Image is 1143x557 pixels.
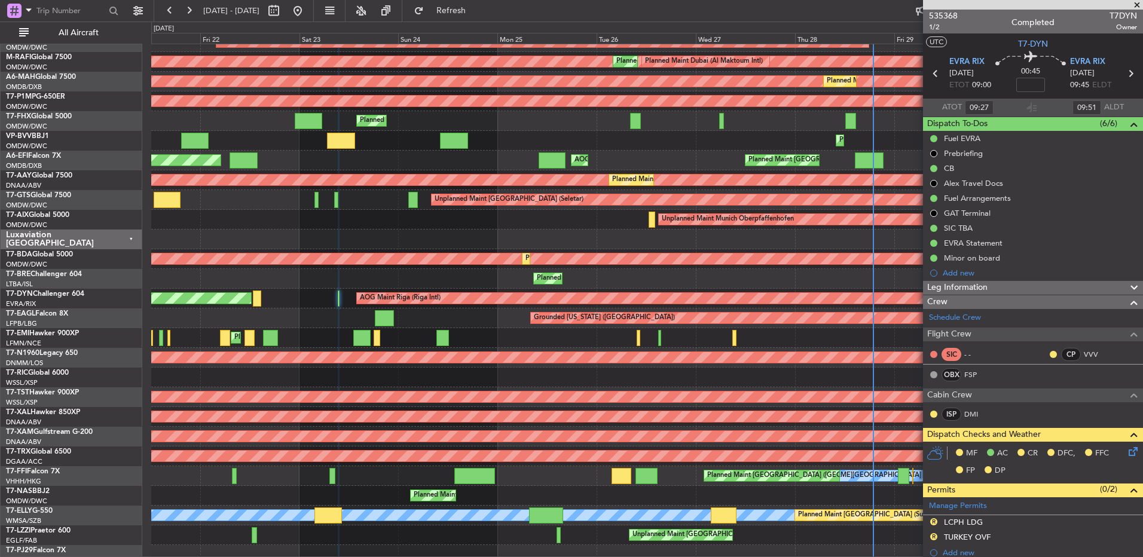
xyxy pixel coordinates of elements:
span: T7-XAL [6,409,30,416]
a: DNAA/ABV [6,418,41,427]
div: ISP [942,408,961,421]
a: DNMM/LOS [6,359,43,368]
div: AOG Maint [GEOGRAPHIC_DATA] (Dubai Intl) [574,151,714,169]
a: T7-TSTHawker 900XP [6,389,79,396]
div: GAT Terminal [944,208,991,218]
span: EVRA RIX [949,56,985,68]
a: OMDW/DWC [6,221,47,229]
span: 535368 [929,10,958,22]
span: [DATE] [949,68,974,79]
div: Completed [1011,16,1055,29]
a: Manage Permits [929,500,987,512]
a: T7-PJ29Falcon 7X [6,547,66,554]
a: OMDW/DWC [6,122,47,131]
span: T7-PJ29 [6,547,33,554]
div: Planned Maint Dubai (Al Maktoum Intl) [616,53,734,71]
a: T7-FFIFalcon 7X [6,468,60,475]
span: (6/6) [1100,117,1117,130]
span: T7-TRX [6,448,30,455]
div: Unplanned Maint [GEOGRAPHIC_DATA] (Seletar) [435,191,583,209]
a: T7-NASBBJ2 [6,488,50,495]
span: FP [966,465,975,477]
a: T7-N1960Legacy 650 [6,350,78,357]
div: Fri 29 [894,33,994,44]
span: T7-GTS [6,192,30,199]
a: T7-AIXGlobal 5000 [6,212,69,219]
div: OBX [942,368,961,381]
div: Planned Maint Chester [234,329,303,347]
div: Planned Maint [GEOGRAPHIC_DATA] (Sultan [PERSON_NAME] [PERSON_NAME] - Subang) [798,506,1077,524]
span: T7-BRE [6,271,30,278]
span: T7-XAM [6,429,33,436]
div: Wed 27 [696,33,795,44]
div: Planned Maint Warsaw ([GEOGRAPHIC_DATA]) [537,270,681,287]
span: T7-RIC [6,369,28,377]
input: --:-- [1072,100,1101,115]
a: T7-BDAGlobal 5000 [6,251,73,258]
div: Planned Maint Abuja ([PERSON_NAME] Intl) [414,486,548,504]
span: ATOT [942,102,962,114]
a: EGLF/FAB [6,536,37,545]
span: T7-FHX [6,113,31,120]
div: Planned Maint [GEOGRAPHIC_DATA] ([GEOGRAPHIC_DATA] Intl) [827,72,1026,90]
a: T7-XAMGulfstream G-200 [6,429,93,436]
div: CB [944,163,954,173]
div: Planned Maint [GEOGRAPHIC_DATA] ([GEOGRAPHIC_DATA] Intl) [748,151,948,169]
div: Planned Maint Dubai (Al Maktoum Intl) [612,171,730,189]
a: VVV [1084,349,1111,360]
div: Fuel EVRA [944,133,980,143]
div: Prebriefing [944,148,983,158]
a: OMDW/DWC [6,142,47,151]
a: WSSL/XSP [6,398,38,407]
span: VP-BVV [6,133,32,140]
span: T7-FFI [6,468,27,475]
div: Grounded [US_STATE] ([GEOGRAPHIC_DATA]) [534,309,675,327]
span: [DATE] [1070,68,1095,79]
div: Mon 25 [497,33,597,44]
span: Crew [927,295,948,309]
div: Planned Maint Dubai (Al Maktoum Intl) [525,250,643,268]
span: T7-DYN [1018,38,1048,50]
a: A6-EFIFalcon 7X [6,152,61,160]
div: AOG Maint Riga (Riga Intl) [360,289,441,307]
a: T7-ELLYG-550 [6,507,53,515]
div: - - [964,349,991,360]
a: DNAA/ABV [6,437,41,446]
input: --:-- [965,100,994,115]
span: T7-NAS [6,488,32,495]
span: Permits [927,483,955,497]
span: Dispatch To-Dos [927,117,988,131]
span: Cabin Crew [927,388,972,402]
a: OMDW/DWC [6,201,47,210]
span: Refresh [426,7,476,15]
div: CP [1061,348,1081,361]
div: Planned Maint [GEOGRAPHIC_DATA] ([GEOGRAPHIC_DATA] Intl) [707,467,907,485]
a: T7-RICGlobal 6000 [6,369,69,377]
a: OMDW/DWC [6,497,47,506]
div: Planned Maint Dubai (Al Maktoum Intl) [645,53,763,71]
a: FSP [964,369,991,380]
a: EVRA/RIX [6,299,36,308]
div: Tue 26 [597,33,696,44]
a: DMI [964,409,991,420]
a: Schedule Crew [929,312,981,324]
a: M-RAFIGlobal 7500 [6,54,72,61]
span: T7-TST [6,389,29,396]
a: OMDB/DXB [6,82,42,91]
span: All Aircraft [31,29,126,37]
div: SIC TBA [944,223,973,233]
div: Sat 23 [299,33,399,44]
span: CR [1028,448,1038,460]
span: T7DYN [1110,10,1137,22]
span: T7-AAY [6,172,32,179]
input: Trip Number [36,2,105,20]
div: Minor on board [944,253,1000,263]
a: T7-AAYGlobal 7500 [6,172,72,179]
div: Add new [943,268,1137,278]
span: 1/2 [929,22,958,32]
button: Refresh [408,1,480,20]
button: R [930,518,937,525]
span: (0/2) [1100,483,1117,495]
a: OMDB/DXB [6,161,42,170]
a: T7-TRXGlobal 6500 [6,448,71,455]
